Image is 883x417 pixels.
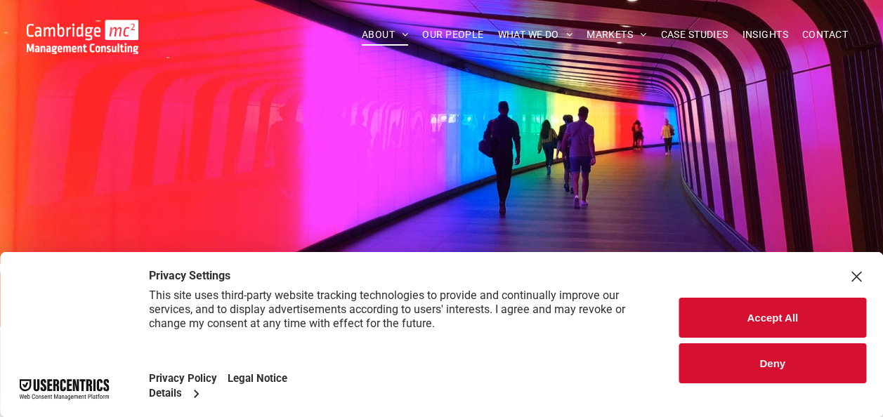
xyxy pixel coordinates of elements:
a: WHAT WE DO [491,24,580,46]
a: CASE STUDIES [654,24,735,46]
a: OUR PEOPLE [415,24,490,46]
a: ABOUT [355,24,416,46]
img: Go to Homepage [27,20,139,54]
a: CONTACT [795,24,855,46]
a: INSIGHTS [735,24,795,46]
a: MARKETS [580,24,653,46]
